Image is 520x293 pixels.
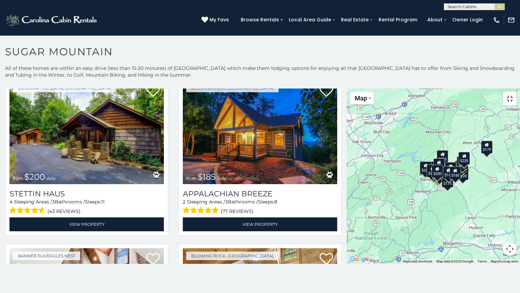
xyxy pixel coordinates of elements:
span: from [186,176,196,181]
img: Appalachian Breeze [183,80,337,184]
div: $175 [442,174,453,187]
a: Local Area Guide [285,15,334,25]
div: $179 [481,140,493,153]
a: View Property [183,217,337,231]
div: $155 [434,168,445,181]
img: White-1-2.png [5,13,99,27]
button: Toggle fullscreen view [503,92,517,105]
a: Stettin Haus from $200 daily [9,80,164,184]
a: Owner Login [449,15,486,25]
a: Appalachian Breeze [183,189,337,198]
img: Stettin Haus [9,80,164,184]
a: Banner Elk/Eagles Nest [13,252,80,260]
div: $235 [437,150,448,163]
div: $155 [433,158,445,171]
a: Open this area in Google Maps (opens a new window) [348,255,371,264]
div: $140 [443,166,454,179]
div: $210 [433,168,445,181]
a: My Favs [201,16,231,24]
a: Add to favorites [146,252,160,267]
a: Browse Rentals [237,15,282,25]
span: 3 [225,199,228,205]
a: Add to favorites [146,84,160,99]
a: Rental Program [375,15,421,25]
span: daily [217,176,226,181]
a: Stettin Haus [9,189,164,198]
div: $200 [424,161,435,174]
span: Map [355,95,367,102]
a: Terms (opens in new tab) [477,259,487,263]
a: Real Estate [338,15,372,25]
a: Add to favorites [320,84,333,99]
span: daily [46,176,56,181]
a: Add to favorites [320,252,333,267]
a: Blowing Rock, [GEOGRAPHIC_DATA] [186,252,279,260]
span: My Favs [210,16,229,23]
div: Sleeping Areas / Bathrooms / Sleeps: [9,198,164,216]
img: mail-regular-white.png [507,16,515,24]
a: Appalachian Breeze from $185 daily [183,80,337,184]
span: $200 [24,172,45,182]
span: 3 [52,199,55,205]
div: $200 [432,164,443,177]
div: Sleeping Areas / Bathrooms / Sleeps: [183,198,337,216]
div: $200 [457,156,468,169]
span: from [13,176,23,181]
div: $225 [427,164,438,177]
img: Google [348,255,371,264]
div: $200 [420,161,431,174]
div: $220 [457,167,469,180]
span: 4 [9,199,13,205]
span: 11 [101,199,105,205]
span: Map data ©2025 Google [436,259,473,263]
a: Report a map error [491,259,518,263]
button: Change map style [350,92,374,104]
a: About [424,15,446,25]
img: phone-regular-white.png [493,16,500,24]
span: (43 reviews) [47,207,81,216]
button: Map camera controls [503,242,517,256]
div: $185 [450,167,461,179]
span: 8 [274,199,277,205]
button: Keyboard shortcuts [403,259,432,264]
div: $175 [445,162,456,175]
a: View Property [9,217,164,231]
div: $185 [432,169,444,182]
div: $235 [458,152,470,165]
span: (77 reviews) [221,207,254,216]
span: 2 [183,199,186,205]
span: $185 [198,172,216,182]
